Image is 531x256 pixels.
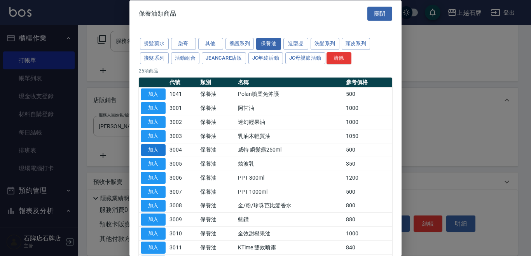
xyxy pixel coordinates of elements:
[168,171,198,185] td: 3006
[344,185,392,199] td: 500
[311,38,339,50] button: 洗髮系列
[198,212,236,226] td: 保養油
[344,77,392,87] th: 參考價格
[344,157,392,171] td: 350
[236,212,344,226] td: 藍鑽
[236,171,344,185] td: PPT 300ml
[236,143,344,157] td: 威特 瞬髮露250ml
[344,171,392,185] td: 1200
[256,38,281,50] button: 保養油
[168,87,198,101] td: 1041
[171,38,196,50] button: 染膏
[168,157,198,171] td: 3005
[141,144,166,156] button: 加入
[342,38,370,50] button: 頭皮系列
[198,226,236,240] td: 保養油
[236,101,344,115] td: 阿甘油
[141,172,166,184] button: 加入
[168,212,198,226] td: 3009
[140,52,169,64] button: 接髮系列
[198,87,236,101] td: 保養油
[139,9,176,17] span: 保養油類商品
[344,212,392,226] td: 880
[171,52,200,64] button: 活動組合
[168,185,198,199] td: 3007
[344,115,392,129] td: 1000
[168,115,198,129] td: 3002
[236,199,344,213] td: 金/粉/珍珠芭比髮香水
[141,116,166,128] button: 加入
[225,38,254,50] button: 養護系列
[141,214,166,226] button: 加入
[236,115,344,129] td: 迷幻輕果油
[141,102,166,114] button: 加入
[140,38,169,50] button: 燙髮藥水
[198,171,236,185] td: 保養油
[236,129,344,143] td: 乳油木輕質油
[141,88,166,100] button: 加入
[202,52,246,64] button: JeanCare店販
[327,52,351,64] button: 清除
[168,199,198,213] td: 3008
[141,185,166,198] button: 加入
[139,67,392,74] p: 25 項商品
[198,240,236,254] td: 保養油
[344,129,392,143] td: 1050
[168,129,198,143] td: 3003
[168,77,198,87] th: 代號
[236,157,344,171] td: 炫波乳
[198,115,236,129] td: 保養油
[367,6,392,21] button: 關閉
[344,143,392,157] td: 500
[236,185,344,199] td: PPT 1000ml
[344,87,392,101] td: 500
[141,228,166,240] button: 加入
[168,101,198,115] td: 3001
[283,38,308,50] button: 造型品
[248,52,283,64] button: JC年終活動
[198,199,236,213] td: 保養油
[198,157,236,171] td: 保養油
[168,143,198,157] td: 3004
[236,226,344,240] td: 全效甜橙果油
[198,143,236,157] td: 保養油
[344,199,392,213] td: 800
[198,185,236,199] td: 保養油
[236,87,344,101] td: Polan噴柔免沖護
[236,240,344,254] td: KTime 雙效噴霧
[344,226,392,240] td: 1000
[168,226,198,240] td: 3010
[198,38,223,50] button: 其他
[198,129,236,143] td: 保養油
[168,240,198,254] td: 3011
[285,52,325,64] button: JC母親節活動
[198,77,236,87] th: 類別
[141,130,166,142] button: 加入
[236,77,344,87] th: 名稱
[198,101,236,115] td: 保養油
[141,241,166,253] button: 加入
[344,240,392,254] td: 840
[141,158,166,170] button: 加入
[344,101,392,115] td: 1000
[141,200,166,212] button: 加入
